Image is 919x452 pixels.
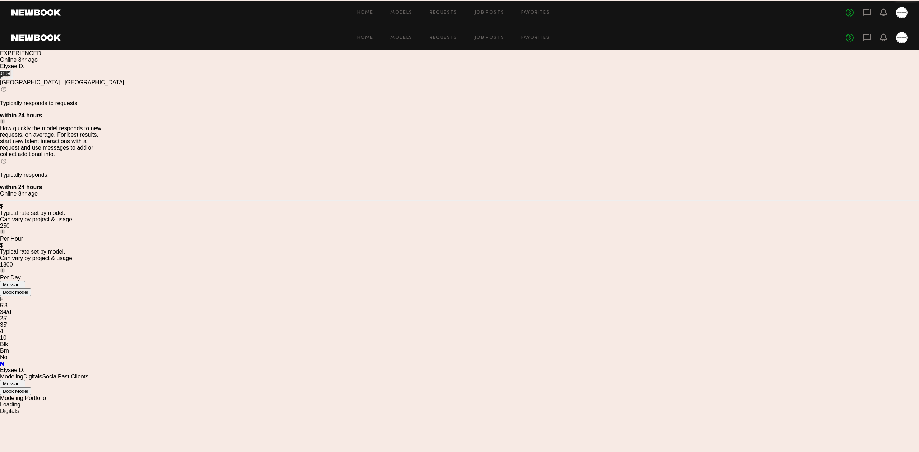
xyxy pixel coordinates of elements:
a: Job Posts [475,10,504,15]
a: Models [390,10,412,15]
a: Models [390,36,412,40]
a: Favorites [521,36,550,40]
a: Job Posts [475,36,504,40]
a: Home [357,10,373,15]
a: Home [357,36,373,40]
a: Favorites [521,10,550,15]
a: Requests [430,10,457,15]
a: Requests [430,36,457,40]
a: Past Clients [58,373,88,380]
a: Digitals [23,373,42,380]
a: Social [42,373,58,380]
